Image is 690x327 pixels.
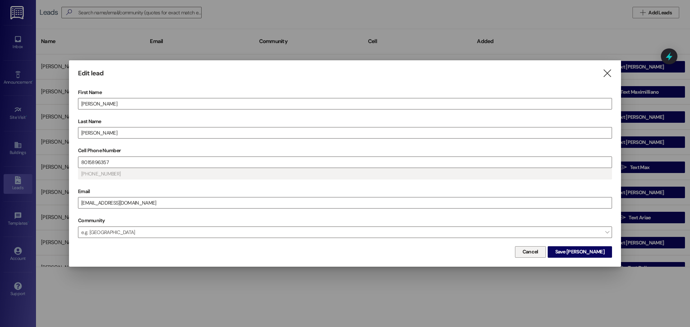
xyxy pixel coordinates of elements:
[555,248,604,256] span: Save [PERSON_NAME]
[78,226,612,238] span: e.g. [GEOGRAPHIC_DATA]
[78,145,612,156] label: Cell Phone Number
[78,215,105,226] label: Community
[78,127,612,138] input: e.g. Smith
[548,246,612,258] button: Save [PERSON_NAME]
[78,116,612,127] label: Last Name
[78,186,612,197] label: Email
[78,69,103,78] h3: Edit lead
[523,248,538,256] span: Cancel
[602,70,612,77] i: 
[515,246,546,258] button: Cancel
[78,197,612,208] input: e.g. alex@gmail.com
[78,98,612,109] input: e.g. Alex
[78,87,612,98] label: First Name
